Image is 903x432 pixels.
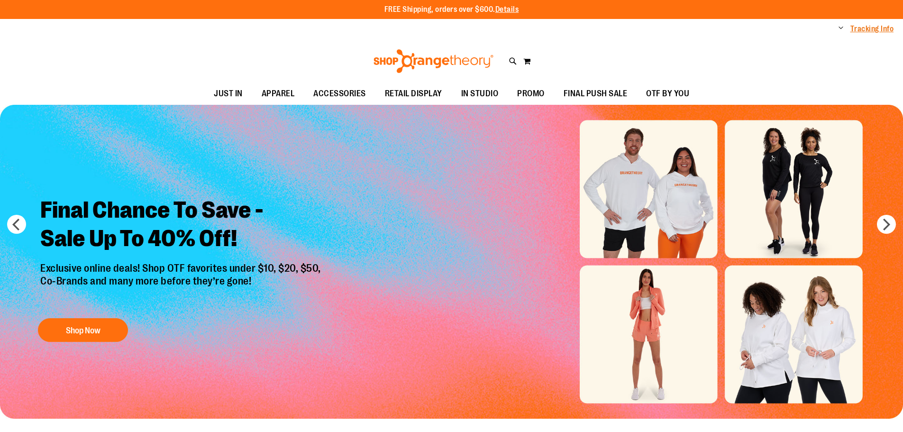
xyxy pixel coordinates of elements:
span: FINAL PUSH SALE [564,83,628,104]
button: Account menu [839,24,843,34]
h2: Final Chance To Save - Sale Up To 40% Off! [33,189,330,262]
a: JUST IN [204,83,252,105]
a: IN STUDIO [452,83,508,105]
a: RETAIL DISPLAY [375,83,452,105]
a: Details [495,5,519,14]
span: JUST IN [214,83,243,104]
button: prev [7,215,26,234]
span: ACCESSORIES [313,83,366,104]
span: PROMO [517,83,545,104]
span: RETAIL DISPLAY [385,83,442,104]
a: FINAL PUSH SALE [554,83,637,105]
a: ACCESSORIES [304,83,375,105]
span: IN STUDIO [461,83,499,104]
span: APPAREL [262,83,295,104]
img: Shop Orangetheory [372,49,495,73]
a: OTF BY YOU [637,83,699,105]
button: next [877,215,896,234]
a: APPAREL [252,83,304,105]
p: Exclusive online deals! Shop OTF favorites under $10, $20, $50, Co-Brands and many more before th... [33,262,330,309]
button: Shop Now [38,318,128,342]
a: Final Chance To Save -Sale Up To 40% Off! Exclusive online deals! Shop OTF favorites under $10, $... [33,189,330,347]
a: Tracking Info [850,24,894,34]
span: OTF BY YOU [646,83,689,104]
p: FREE Shipping, orders over $600. [384,4,519,15]
a: PROMO [508,83,554,105]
